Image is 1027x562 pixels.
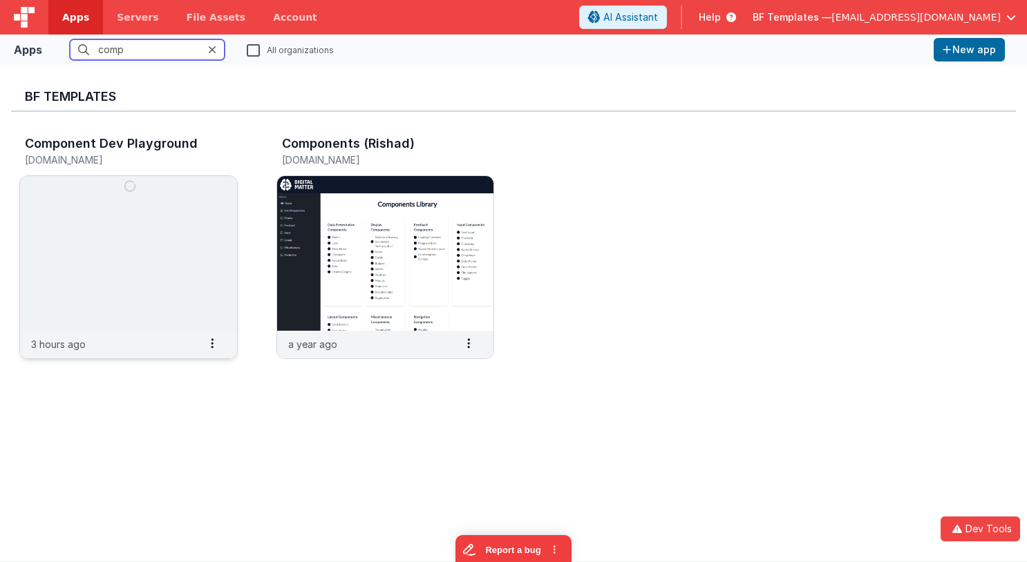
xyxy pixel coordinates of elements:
[282,137,415,151] h3: Components (Rishad)
[282,155,460,165] h5: [DOMAIN_NAME]
[247,43,334,56] label: All organizations
[934,38,1005,61] button: New app
[31,337,86,351] p: 3 hours ago
[753,10,1016,24] button: BF Templates — [EMAIL_ADDRESS][DOMAIN_NAME]
[579,6,667,29] button: AI Assistant
[25,90,1002,104] h3: BF Templates
[831,10,1001,24] span: [EMAIL_ADDRESS][DOMAIN_NAME]
[753,10,831,24] span: BF Templates —
[62,10,89,24] span: Apps
[14,41,42,58] div: Apps
[25,155,203,165] h5: [DOMAIN_NAME]
[187,10,246,24] span: File Assets
[288,337,337,351] p: a year ago
[25,137,198,151] h3: Component Dev Playground
[70,39,225,60] input: Search apps
[603,10,658,24] span: AI Assistant
[699,10,721,24] span: Help
[941,516,1020,541] button: Dev Tools
[117,10,158,24] span: Servers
